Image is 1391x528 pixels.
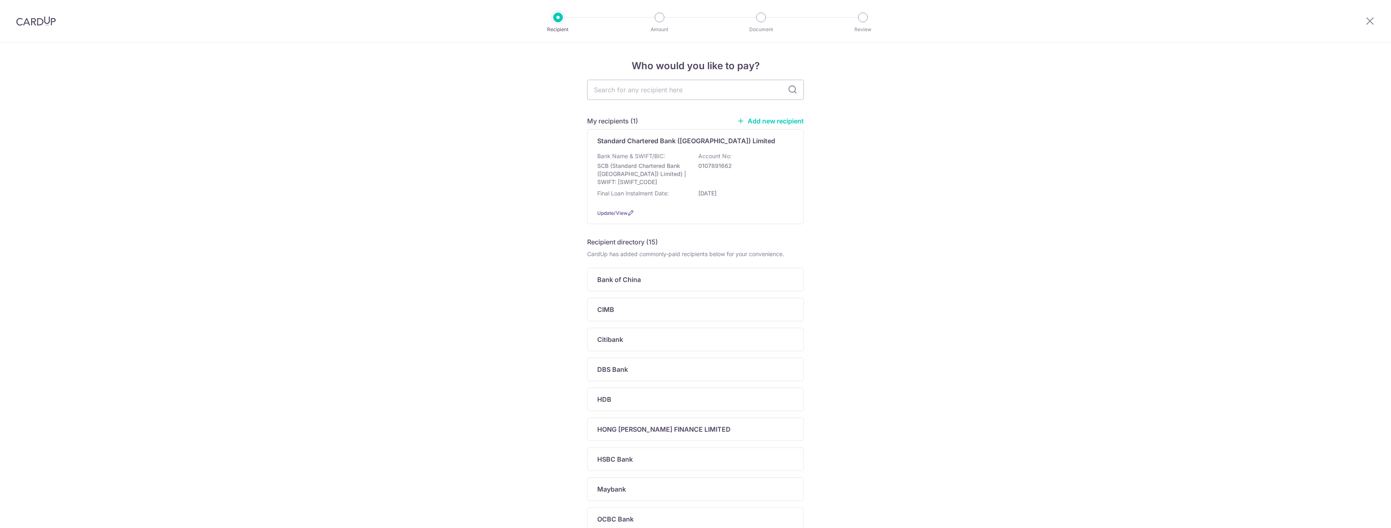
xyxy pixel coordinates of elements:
p: Amount [630,25,689,34]
p: Final Loan Instalment Date: [597,189,669,197]
a: Update/View [597,210,628,216]
p: Citibank [597,335,623,344]
p: OCBC Bank [597,514,634,524]
p: SCB (Standard Chartered Bank ([GEOGRAPHIC_DATA]) Limited) | SWIFT: [SWIFT_CODE] [597,162,688,186]
p: HONG [PERSON_NAME] FINANCE LIMITED [597,424,731,434]
p: Account No: [698,152,731,160]
p: HDB [597,394,611,404]
p: Maybank [597,484,626,494]
h4: Who would you like to pay? [587,59,804,73]
p: Document [731,25,791,34]
a: Add new recipient [737,117,804,125]
h5: Recipient directory (15) [587,237,658,247]
iframe: Opens a widget where you can find more information [1339,504,1383,524]
p: [DATE] [698,189,789,197]
h5: My recipients (1) [587,116,638,126]
p: CIMB [597,305,614,314]
p: Bank Name & SWIFT/BIC: [597,152,665,160]
p: Review [833,25,893,34]
p: Bank of China [597,275,641,284]
p: HSBC Bank [597,454,633,464]
div: CardUp has added commonly-paid recipients below for your convenience. [587,250,804,258]
input: Search for any recipient here [587,80,804,100]
p: Standard Chartered Bank ([GEOGRAPHIC_DATA]) Limited [597,136,775,146]
p: DBS Bank [597,365,628,374]
img: CardUp [16,16,56,26]
p: Recipient [528,25,588,34]
p: 0107891662 [698,162,789,170]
